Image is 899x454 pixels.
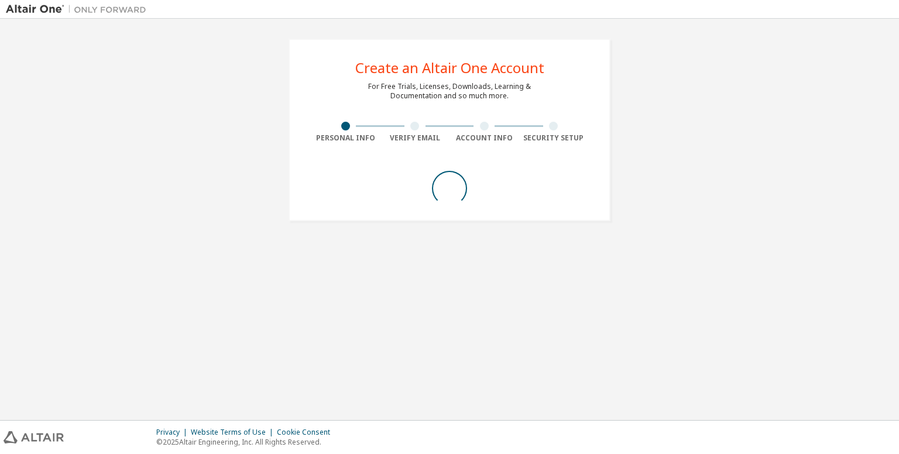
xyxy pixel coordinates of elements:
div: Website Terms of Use [191,428,277,437]
div: Security Setup [519,133,589,143]
img: altair_logo.svg [4,431,64,443]
div: For Free Trials, Licenses, Downloads, Learning & Documentation and so much more. [368,82,531,101]
div: Personal Info [311,133,380,143]
div: Account Info [449,133,519,143]
p: © 2025 Altair Engineering, Inc. All Rights Reserved. [156,437,337,447]
div: Privacy [156,428,191,437]
img: Altair One [6,4,152,15]
div: Cookie Consent [277,428,337,437]
div: Create an Altair One Account [355,61,544,75]
div: Verify Email [380,133,450,143]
